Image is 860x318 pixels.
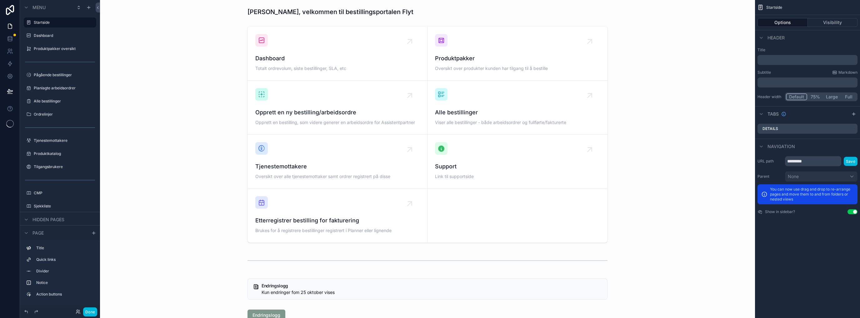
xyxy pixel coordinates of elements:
label: Pågående bestillinger [34,72,92,77]
button: 75% [807,93,823,100]
button: Done [83,307,97,316]
label: Details [762,126,778,131]
div: scrollable content [757,77,857,87]
label: URL path [757,159,782,164]
label: Startside [34,20,92,25]
label: Header width [757,94,782,99]
a: Markdown [832,70,857,75]
label: Produktkatalog [34,151,92,156]
label: Title [36,246,91,251]
span: Startside [766,5,782,10]
label: Parent [757,174,782,179]
span: None [788,173,799,180]
label: Tilgangsbrukere [34,164,92,169]
span: Page [32,230,44,236]
label: Planlagte arbeidsordrer [34,86,92,91]
label: Produktpakker oversikt [34,46,92,51]
button: Full [841,93,857,100]
span: Markdown [838,70,857,75]
label: Tjenestemottakere [34,138,92,143]
span: Navigation [767,143,795,150]
div: scrollable content [757,55,857,65]
label: Show in sidebar? [765,209,795,214]
button: Default [786,93,807,100]
span: Hidden pages [32,216,64,223]
div: scrollable content [20,240,100,306]
label: Divider [36,269,91,274]
label: Sjekkliste [34,204,92,209]
span: Header [767,35,785,41]
label: Quick links [36,257,91,262]
button: None [785,171,857,182]
p: You can now use drag and drop to re-arrange pages and move them to and from folders or nested views [770,187,854,202]
label: Alle bestillinger [34,99,92,104]
button: Save [844,157,857,166]
label: Dashboard [34,33,92,38]
span: Tabs [767,111,779,117]
label: Notice [36,280,91,285]
label: Title [757,47,857,52]
label: Action buttons [36,292,91,297]
label: Subtitle [757,70,771,75]
label: CMP [34,191,92,196]
label: Ordrelinjer [34,112,92,117]
button: Large [823,93,841,100]
span: Menu [32,4,46,11]
button: Visibility [808,18,858,27]
button: Options [757,18,808,27]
